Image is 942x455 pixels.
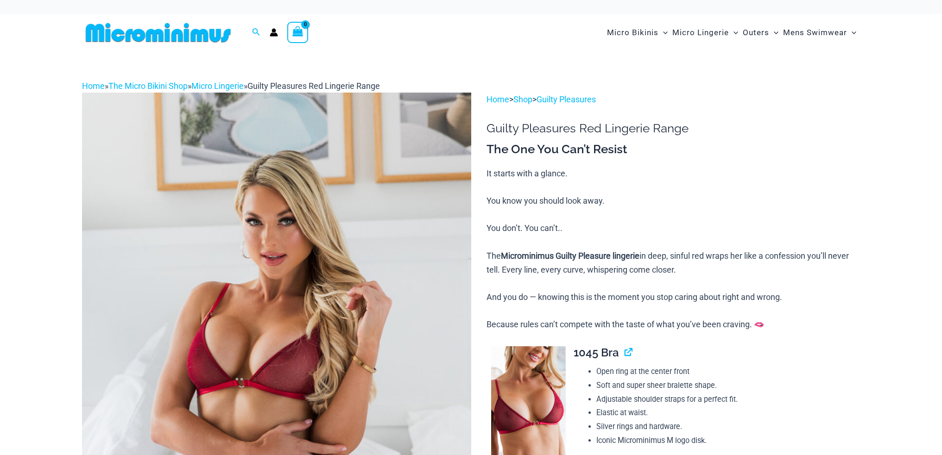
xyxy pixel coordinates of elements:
[847,21,856,44] span: Menu Toggle
[501,251,639,261] b: Microminimus Guilty Pleasure lingerie
[487,167,860,331] p: It starts with a glance. You know you should look away. You don’t. You can’t.. The in deep, sinfu...
[596,420,860,434] li: Silver rings and hardware.
[574,346,619,359] span: 1045 Bra
[781,19,859,47] a: Mens SwimwearMenu ToggleMenu Toggle
[603,17,860,48] nav: Site Navigation
[740,19,781,47] a: OutersMenu ToggleMenu Toggle
[270,28,278,37] a: Account icon link
[487,93,860,106] p: > >
[743,21,769,44] span: Outers
[596,365,860,379] li: Open ring at the center front
[252,27,260,38] a: Search icon link
[596,393,860,406] li: Adjustable shoulder straps for a perfect fit.
[487,142,860,157] h3: The One You Can’t Resist
[658,21,668,44] span: Menu Toggle
[670,19,740,47] a: Micro LingerieMenu ToggleMenu Toggle
[769,21,778,44] span: Menu Toggle
[783,21,847,44] span: Mens Swimwear
[191,81,244,91] a: Micro Lingerie
[287,22,309,43] a: View Shopping Cart, empty
[487,121,860,136] h1: Guilty Pleasures Red Lingerie Range
[537,94,596,104] a: Guilty Pleasures
[605,19,670,47] a: Micro BikinisMenu ToggleMenu Toggle
[513,94,532,104] a: Shop
[247,81,380,91] span: Guilty Pleasures Red Lingerie Range
[672,21,729,44] span: Micro Lingerie
[487,94,509,104] a: Home
[607,21,658,44] span: Micro Bikinis
[596,379,860,393] li: Soft and super sheer bralette shape.
[596,434,860,448] li: Iconic Microminimus M logo disk.
[596,406,860,420] li: Elastic at waist.
[108,81,188,91] a: The Micro Bikini Shop
[82,22,234,43] img: MM SHOP LOGO FLAT
[82,81,105,91] a: Home
[729,21,738,44] span: Menu Toggle
[82,81,380,91] span: » » »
